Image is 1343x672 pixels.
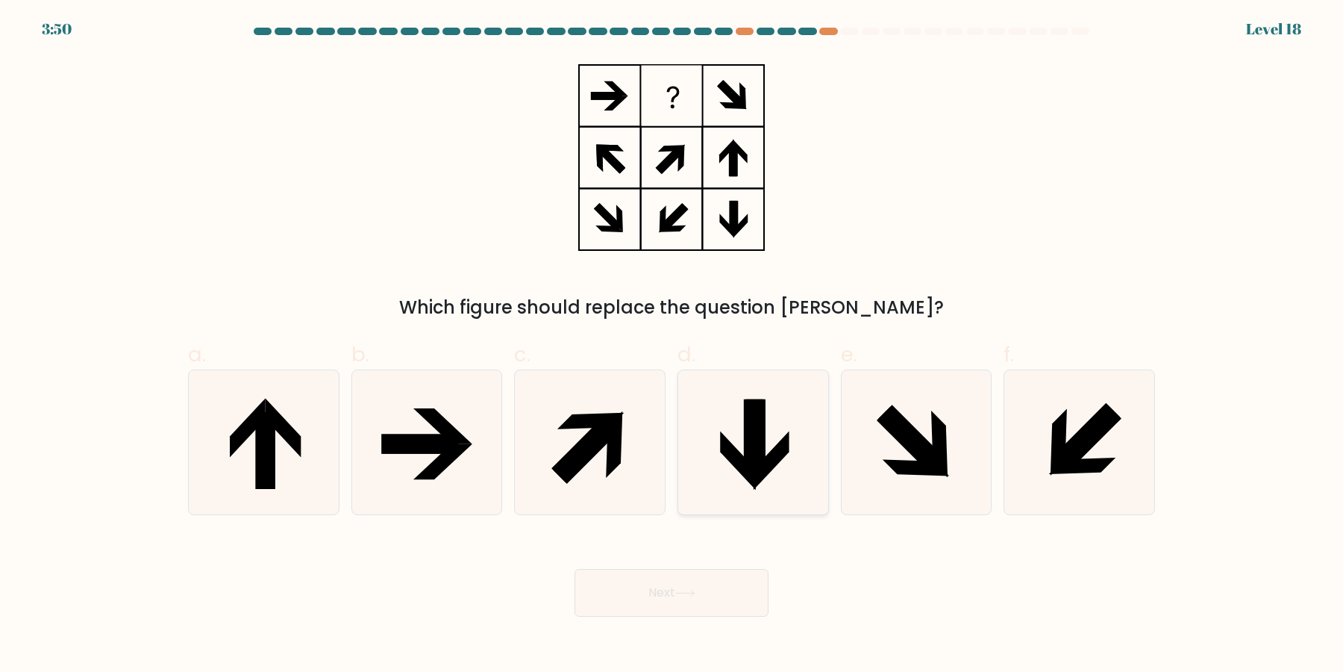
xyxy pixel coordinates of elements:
span: f. [1004,340,1014,369]
span: c. [514,340,530,369]
div: Which figure should replace the question [PERSON_NAME]? [197,294,1146,321]
span: a. [188,340,206,369]
div: Level 18 [1246,18,1301,40]
div: 3:50 [42,18,72,40]
button: Next [575,569,768,617]
span: d. [677,340,695,369]
span: e. [841,340,857,369]
span: b. [351,340,369,369]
